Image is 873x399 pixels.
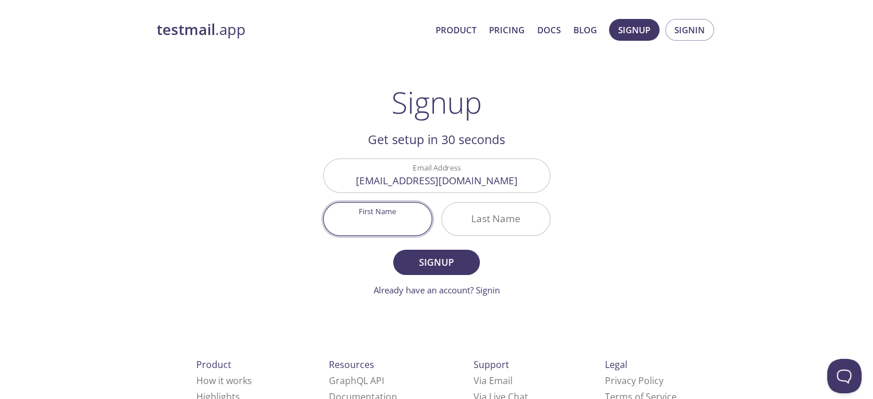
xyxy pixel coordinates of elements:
[196,374,252,387] a: How it works
[489,22,525,37] a: Pricing
[474,358,509,371] span: Support
[827,359,862,393] iframe: Help Scout Beacon - Open
[436,22,476,37] a: Product
[605,374,664,387] a: Privacy Policy
[406,254,467,270] span: Signup
[605,358,627,371] span: Legal
[393,250,479,275] button: Signup
[674,22,705,37] span: Signin
[374,284,500,296] a: Already have an account? Signin
[391,85,482,119] h1: Signup
[537,22,561,37] a: Docs
[157,20,215,40] strong: testmail
[196,358,231,371] span: Product
[609,19,659,41] button: Signup
[329,374,384,387] a: GraphQL API
[573,22,597,37] a: Blog
[474,374,513,387] a: Via Email
[323,130,550,149] h2: Get setup in 30 seconds
[157,20,426,40] a: testmail.app
[618,22,650,37] span: Signup
[329,358,374,371] span: Resources
[665,19,714,41] button: Signin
